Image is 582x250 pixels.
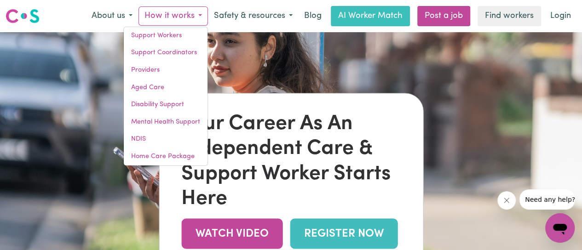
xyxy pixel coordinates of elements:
[519,189,575,210] iframe: Message from company
[124,131,207,148] a: NDIS
[124,44,207,62] a: Support Coordinators
[299,6,327,26] a: Blog
[124,62,207,79] a: Providers
[124,96,207,114] a: Disability Support
[208,6,299,26] button: Safety & resources
[290,219,398,249] a: REGISTER NOW
[545,6,576,26] a: Login
[181,112,401,211] div: Your Career As An Independent Care & Support Worker Starts Here
[181,219,282,249] a: WATCH VIDEO
[6,6,56,14] span: Need any help?
[478,6,541,26] a: Find workers
[417,6,470,26] a: Post a job
[124,114,207,131] a: Mental Health Support
[86,6,138,26] button: About us
[497,191,516,210] iframe: Close message
[6,8,40,24] img: Careseekers logo
[6,6,40,27] a: Careseekers logo
[124,27,207,45] a: Support Workers
[123,27,208,166] div: How it works
[331,6,410,26] a: AI Worker Match
[124,148,207,165] a: Home Care Package
[138,6,208,26] button: How it works
[124,79,207,97] a: Aged Care
[545,213,575,243] iframe: Button to launch messaging window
